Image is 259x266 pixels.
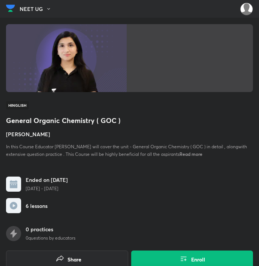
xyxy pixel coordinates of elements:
[26,185,68,192] p: [DATE] - [DATE]
[6,130,253,138] h4: [PERSON_NAME]
[6,144,247,157] span: In this Course Educator [PERSON_NAME] will cover the unit - General Organic Chemistry ( GOC ) in ...
[26,176,68,184] h6: Ended on [DATE]
[179,151,202,157] span: Read more
[6,3,15,14] img: Company Logo
[26,235,75,241] p: 0 questions by educators
[26,202,48,210] h6: 6 lessons
[26,225,75,233] h6: 0 practices
[6,24,127,92] img: Thumbnail
[20,3,56,15] button: NEET UG
[6,101,29,109] span: Hinglish
[6,3,15,16] a: Company Logo
[6,115,253,126] h1: General Organic Chemistry ( GOC )
[240,3,253,15] img: Amisha Rani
